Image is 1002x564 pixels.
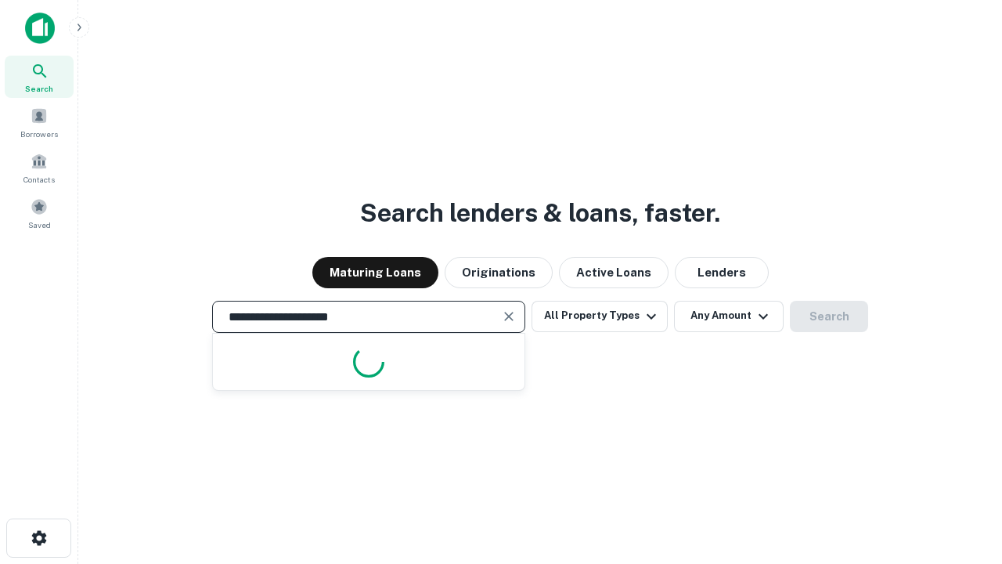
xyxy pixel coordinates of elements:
[5,56,74,98] a: Search
[675,257,769,288] button: Lenders
[25,13,55,44] img: capitalize-icon.png
[445,257,553,288] button: Originations
[559,257,669,288] button: Active Loans
[924,439,1002,514] iframe: Chat Widget
[5,101,74,143] a: Borrowers
[312,257,438,288] button: Maturing Loans
[532,301,668,332] button: All Property Types
[25,82,53,95] span: Search
[5,146,74,189] a: Contacts
[498,305,520,327] button: Clear
[20,128,58,140] span: Borrowers
[674,301,784,332] button: Any Amount
[23,173,55,186] span: Contacts
[360,194,720,232] h3: Search lenders & loans, faster.
[5,192,74,234] a: Saved
[28,219,51,231] span: Saved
